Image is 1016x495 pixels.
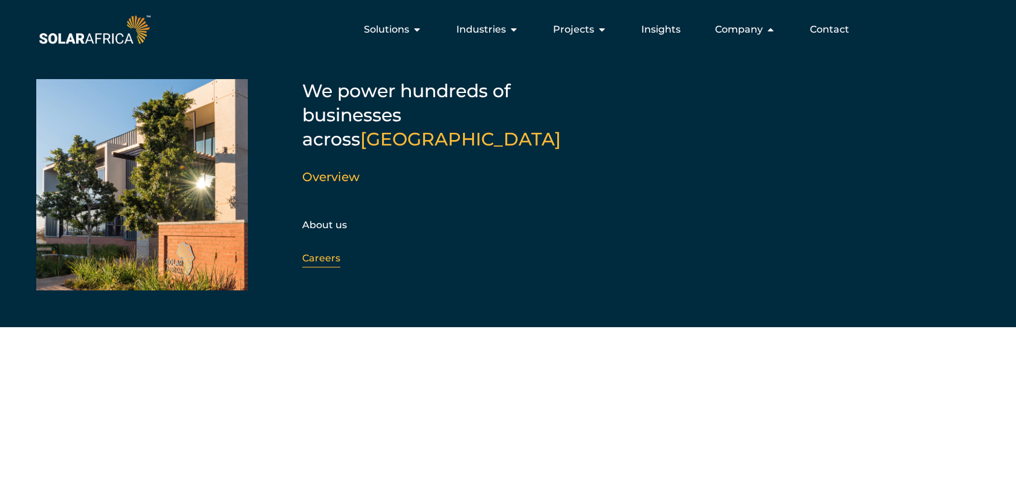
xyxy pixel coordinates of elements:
a: Insights [641,22,681,37]
nav: Menu [153,18,859,42]
a: About us [302,219,347,231]
h5: SolarAfrica is proudly affiliated with [36,421,1015,429]
span: Industries [456,22,506,37]
span: [GEOGRAPHIC_DATA] [360,128,561,150]
span: Projects [553,22,594,37]
span: Solutions [364,22,409,37]
span: Company [715,22,763,37]
div: Menu Toggle [153,18,859,42]
a: Careers [302,252,340,264]
a: Overview [302,170,360,184]
a: Contact [810,22,849,37]
h5: We power hundreds of businesses across [302,79,604,152]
